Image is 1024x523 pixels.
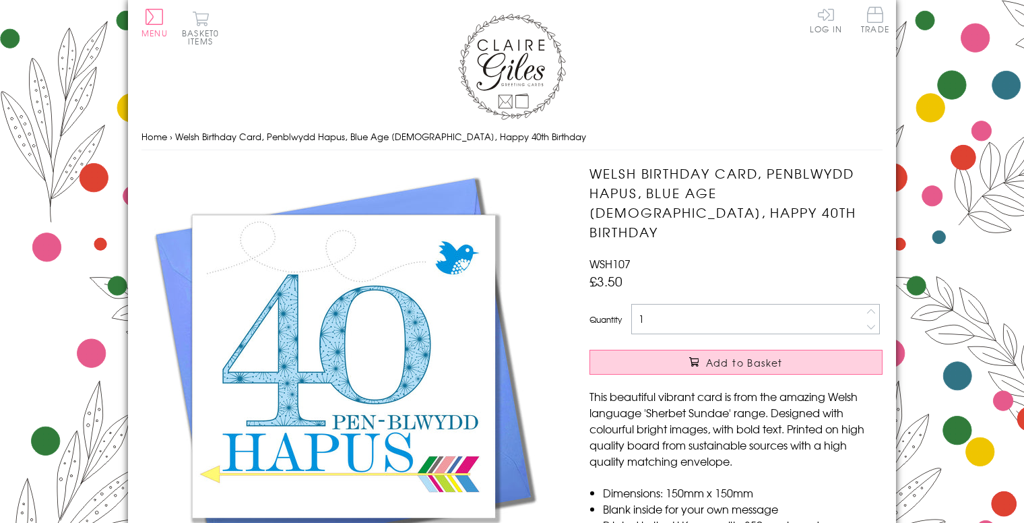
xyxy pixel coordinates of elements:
[141,130,167,143] a: Home
[603,485,883,501] li: Dimensions: 150mm x 150mm
[141,9,168,37] button: Menu
[175,130,586,143] span: Welsh Birthday Card, Penblwydd Hapus, Blue Age [DEMOGRAPHIC_DATA], Happy 40th Birthday
[182,11,219,45] button: Basket0 items
[589,255,631,272] span: WSH107
[706,356,783,369] span: Add to Basket
[458,13,566,120] img: Claire Giles Greetings Cards
[589,313,622,326] label: Quantity
[188,27,219,47] span: 0 items
[603,501,883,517] li: Blank inside for your own message
[861,7,889,33] span: Trade
[141,123,883,151] nav: breadcrumbs
[589,164,883,241] h1: Welsh Birthday Card, Penblwydd Hapus, Blue Age [DEMOGRAPHIC_DATA], Happy 40th Birthday
[141,27,168,39] span: Menu
[589,388,883,469] p: This beautiful vibrant card is from the amazing Welsh language 'Sherbet Sundae' range. Designed w...
[589,272,622,290] span: £3.50
[589,350,883,375] button: Add to Basket
[170,130,172,143] span: ›
[861,7,889,36] a: Trade
[810,7,842,33] a: Log In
